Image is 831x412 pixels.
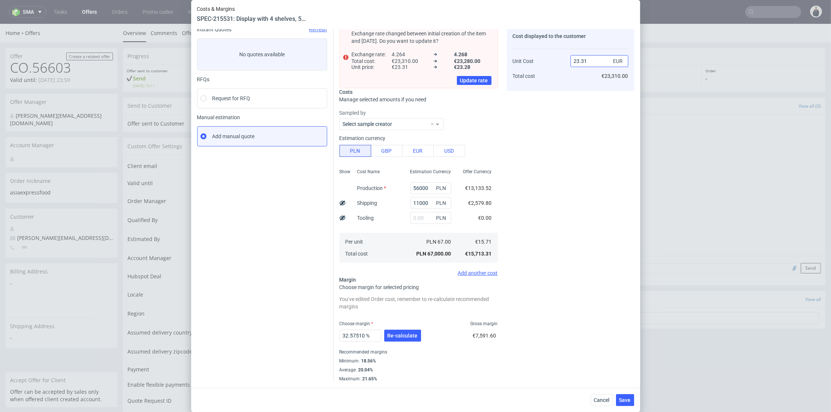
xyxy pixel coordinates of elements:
[327,118,367,126] a: View in [GEOGRAPHIC_DATA]
[402,145,434,157] button: EUR
[127,44,274,50] p: Offer sent to customer
[339,169,351,175] span: Show
[339,135,386,141] label: Estimation currency
[127,95,401,104] td: Offer sent to Customer
[133,59,274,64] span: [DATE] 15:11
[339,109,498,117] label: Sampled by
[339,321,373,326] label: Choose margin
[127,263,262,282] td: Locale
[454,58,491,64] span: €23,280.00
[609,74,621,90] a: All (0)
[127,282,262,301] td: Region
[392,64,429,70] span: €23.31
[6,185,117,201] div: Customer
[193,358,199,364] img: Hokodo
[197,114,327,120] span: Manual estimation
[127,301,262,320] td: Assumed delivery country
[357,215,374,221] label: Tooling
[405,78,461,86] input: Re-send offer to customer
[576,51,698,58] p: Due
[463,169,492,175] span: Offer Currency
[352,51,389,57] span: Exchange rate :
[805,272,821,279] a: View all
[465,251,492,257] span: €15,713.31
[361,376,377,382] div: 21.65%
[436,44,569,50] p: Offer accepted
[384,330,421,342] button: Re-calculate
[371,145,402,157] button: GBP
[616,394,634,406] button: Save
[357,185,386,191] label: Production
[339,89,353,95] span: Costs
[417,251,451,257] span: PLN 67,000.00
[127,339,262,356] td: Payment
[468,200,492,206] span: €2,579.80
[365,330,380,341] span: %
[339,270,498,276] div: Add another cost
[539,74,567,90] a: Automatic (0)
[339,284,419,290] span: Choose margin for selected pricing
[352,64,389,70] span: Unit price :
[352,58,389,64] span: Total cost :
[6,348,117,365] div: Accept Offer for Client
[10,37,113,51] h1: CO.56603
[127,320,262,339] td: Assumed delivery zipcode
[619,397,631,403] span: Save
[487,288,819,300] input: Type to create new task
[410,212,451,224] input: 0.00
[6,70,117,86] div: Offer Manager
[473,333,496,339] span: €7,591.60
[486,272,499,279] span: Tasks
[594,397,610,403] span: Cancel
[127,227,262,246] td: Account Manager
[339,365,498,374] div: Average :
[454,51,491,57] span: 4.268
[436,51,569,58] p: -
[345,239,363,245] span: Per unit
[339,348,498,356] div: Recommended margins
[513,73,535,79] span: Total cost
[572,74,605,90] a: Attachments (0)
[433,145,465,157] button: USD
[410,182,451,194] input: 0.00
[471,321,498,327] span: Gross margin
[486,78,512,86] span: Comments
[345,251,368,257] span: Total cost
[127,356,262,371] td: Enable flexible payments
[197,76,327,82] div: RFQs
[339,356,498,365] div: Minimum :
[10,256,113,263] span: -
[339,96,427,102] span: Manage selected amounts if you need
[705,51,822,58] p: -
[10,53,70,60] p: Valid until:
[212,95,250,102] span: Request for RFQ
[197,15,309,23] header: SPEC-215531: Display with 4 shelves, 550 x 330 x 150 mm_18kg + plinth + topper (PAAA)
[197,38,327,70] label: No quotes available
[66,29,113,37] a: Create a related offer
[435,213,450,223] span: PLN
[127,153,262,170] td: Valid until
[10,210,146,218] span: [PERSON_NAME][EMAIL_ADDRESS][DOMAIN_NAME]
[6,6,25,13] a: Home
[127,170,262,189] td: Order Manager
[357,200,377,206] label: Shipping
[357,367,373,373] div: 20.04%
[352,51,492,58] div: 4.264
[457,76,492,85] button: Update rate
[374,118,415,126] a: Preview
[127,371,262,388] td: Quote Request ID
[127,136,262,153] td: Client email
[388,333,418,338] span: Re-calculate
[513,33,586,39] span: Cost displayed to the customer
[263,340,463,351] button: Single payment (default)
[197,6,309,12] span: Costs & Margins
[10,364,113,379] p: Offer can be accepted by sales only when offered client created account.
[339,374,498,382] div: Maximum :
[705,44,822,50] p: Order
[6,294,117,311] div: Shipping Address
[427,239,451,245] span: PLN 67.00
[486,239,495,248] img: regular_mini_magick20250217-67-ufcnb1.jpg
[454,64,491,70] span: €23.28
[518,74,535,90] a: User (0)
[339,330,381,342] input: 0.00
